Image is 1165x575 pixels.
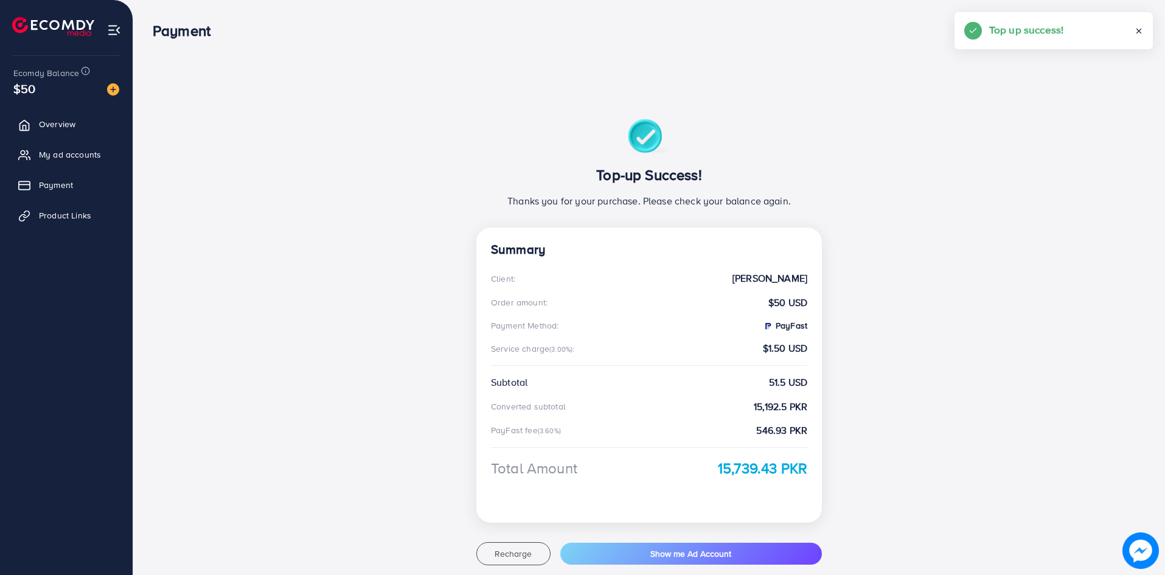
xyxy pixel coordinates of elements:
div: Converted subtotal [491,400,566,413]
h3: Top-up Success! [491,166,807,184]
small: (3.00%): [549,344,574,354]
img: success [628,119,671,156]
strong: 15,192.5 PKR [754,400,807,414]
span: Overview [39,118,75,130]
button: Recharge [476,542,551,565]
img: image [107,83,119,96]
strong: [PERSON_NAME] [732,271,807,285]
strong: 546.93 PKR [756,423,807,437]
div: Client: [491,273,515,285]
span: Product Links [39,209,91,221]
a: Product Links [9,203,123,228]
strong: 15,739.43 PKR [718,458,807,479]
span: My ad accounts [39,148,101,161]
span: Ecomdy Balance [13,67,79,79]
button: Show me Ad Account [560,543,822,565]
div: Total Amount [491,458,577,479]
div: Subtotal [491,375,527,389]
span: $50 [13,80,35,97]
h4: Summary [491,242,807,257]
h5: Top up success! [989,22,1063,38]
a: Overview [9,112,123,136]
strong: $50 USD [768,296,807,310]
div: Order amount: [491,296,548,308]
div: Service charge [491,343,579,355]
span: Payment [39,179,73,191]
strong: PayFast [763,319,807,332]
span: Show me Ad Account [650,548,731,560]
p: Thanks you for your purchase. Please check your balance again. [491,193,807,208]
img: image [1122,532,1159,569]
a: Payment [9,173,123,197]
img: logo [12,17,94,36]
div: PayFast fee [491,424,565,436]
h3: Payment [153,22,220,40]
img: PayFast [763,321,773,331]
span: Recharge [495,548,532,560]
strong: $1.50 USD [763,341,807,355]
div: Payment Method: [491,319,558,332]
a: My ad accounts [9,142,123,167]
strong: 51.5 USD [769,375,807,389]
img: menu [107,23,121,37]
small: (3.60%) [538,426,561,436]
